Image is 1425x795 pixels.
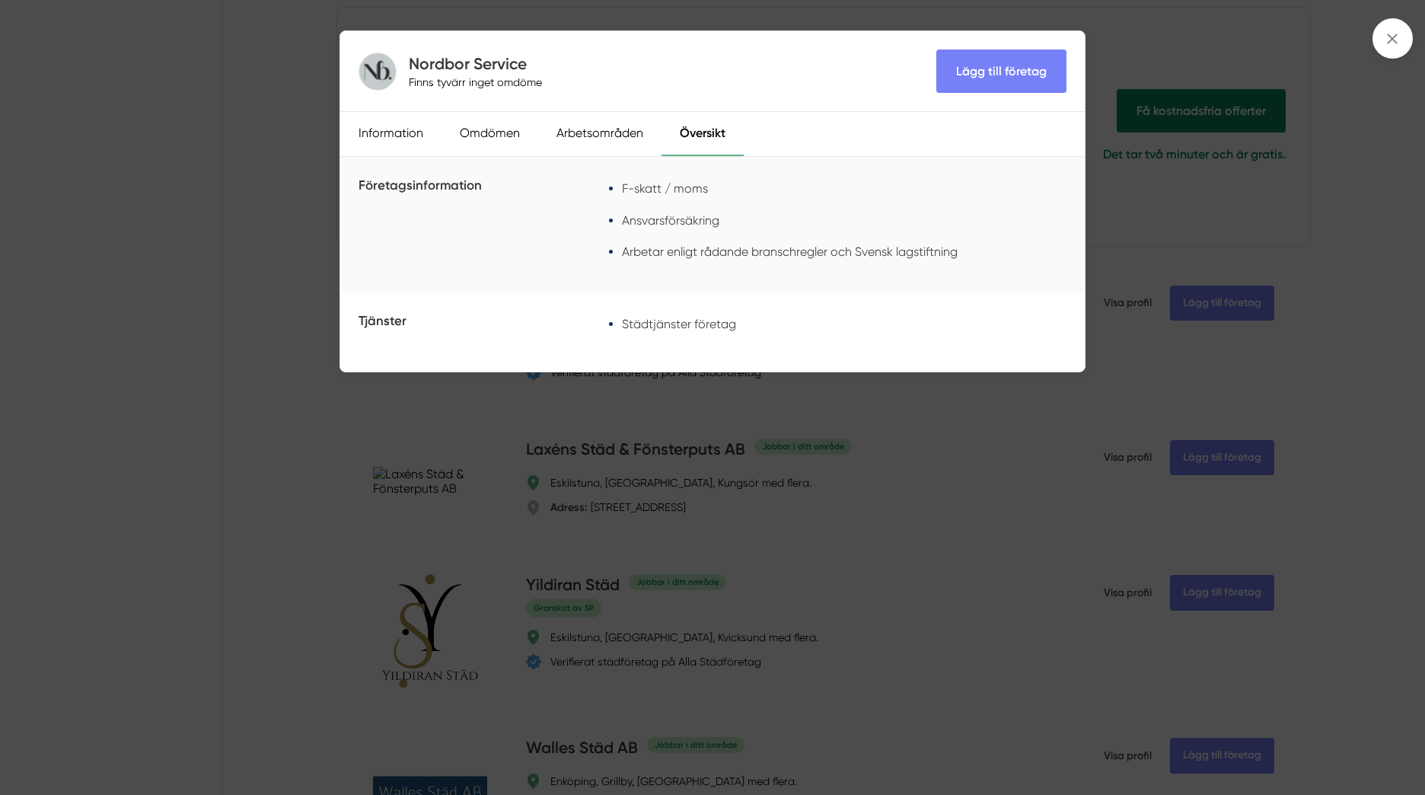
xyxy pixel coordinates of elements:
div: Arbetsområden [538,112,661,156]
div: Översikt [661,112,744,156]
h4: Nordbor Service [409,53,548,75]
div: Omdömen [442,112,538,156]
img: Nordbor Service favikon [359,53,397,91]
li: Arbetar enligt rådande branschregler och Svensk lagstiftning [622,242,1073,261]
li: F-skatt / moms [622,179,1073,198]
li: Städtjänster företag [622,314,1073,334]
h5: Tjänster [359,311,558,335]
div: Information [340,112,442,156]
: Lägg till företag [936,49,1066,93]
li: Ansvarsförsäkring [622,211,1073,230]
span: Finns tyvärr inget omdöme [409,75,542,90]
h5: Företagsinformation [359,175,558,200]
